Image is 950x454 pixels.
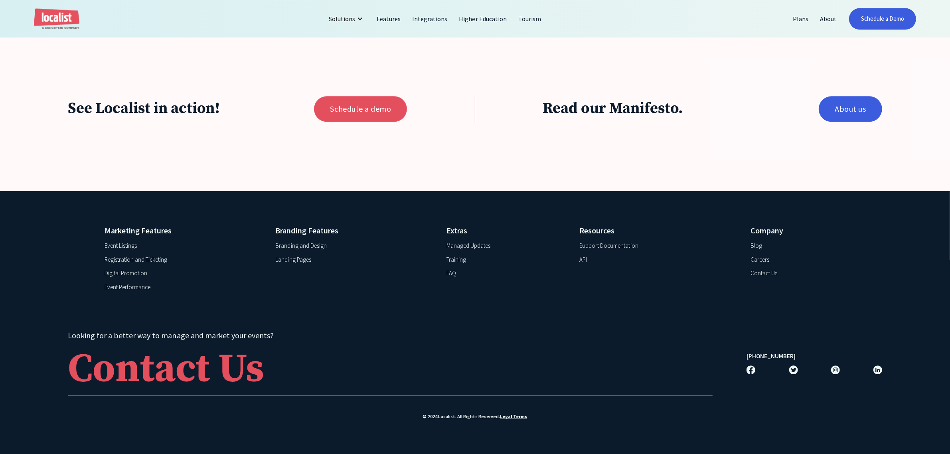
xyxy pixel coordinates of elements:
[68,330,713,341] h4: Looking for a better way to manage and market your events?
[579,241,638,251] a: Support Documentation
[815,9,843,28] a: About
[371,9,407,28] a: Features
[454,9,513,28] a: Higher Education
[407,9,453,28] a: Integrations
[323,9,371,28] div: Solutions
[849,8,916,30] a: Schedule a Demo
[446,269,456,278] a: FAQ
[68,99,280,118] h3: See Localist in action!
[105,241,137,251] a: Event Listings
[314,96,407,122] a: Schedule a demo
[751,269,777,278] a: Contact Us
[329,14,355,24] div: Solutions
[276,225,428,237] h4: Branding Features
[543,99,785,118] h3: Read our Manifesto.
[788,9,815,28] a: Plans
[751,241,762,251] a: Blog
[751,225,845,237] h4: Company
[513,9,547,28] a: Tourism
[751,255,769,265] a: Careers
[446,225,561,237] h4: Extras
[276,255,311,265] a: Landing Pages
[68,345,713,396] a: Contact Us
[500,413,527,420] a: Legal Terms
[105,283,150,292] a: Event Performance
[579,255,587,265] a: API
[446,255,466,265] a: Training
[446,241,490,251] a: Managed Updates
[68,349,264,389] div: Contact Us
[68,413,882,420] div: © 2024 Localist. All Rights Reserved.
[819,96,882,122] a: About us
[105,269,147,278] a: Digital Promotion
[105,225,257,237] h4: Marketing Features
[747,352,796,361] a: [PHONE_NUMBER]
[579,225,731,237] h4: Resources
[105,255,167,265] a: Registration and Ticketing
[34,8,79,30] a: home
[276,241,327,251] a: Branding and Design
